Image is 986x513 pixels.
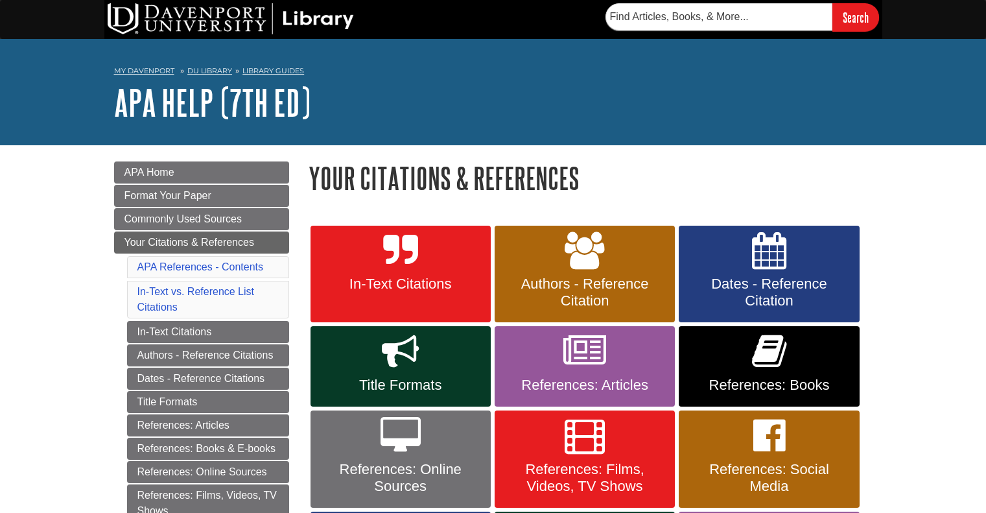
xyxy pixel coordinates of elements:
[679,326,859,407] a: References: Books
[114,232,289,254] a: Your Citations & References
[495,411,675,508] a: References: Films, Videos, TV Shows
[127,368,289,390] a: Dates - Reference Citations
[311,326,491,407] a: Title Formats
[242,66,304,75] a: Library Guides
[187,66,232,75] a: DU Library
[320,461,481,495] span: References: Online Sources
[504,276,665,309] span: Authors - Reference Citation
[114,62,873,83] nav: breadcrumb
[504,461,665,495] span: References: Films, Videos, TV Shows
[124,213,242,224] span: Commonly Used Sources
[688,276,849,309] span: Dates - Reference Citation
[137,286,255,313] a: In-Text vs. Reference List Citations
[679,411,859,508] a: References: Social Media
[127,321,289,343] a: In-Text Citations
[114,66,174,77] a: My Davenport
[311,226,491,323] a: In-Text Citations
[679,226,859,323] a: Dates - Reference Citation
[320,377,481,394] span: Title Formats
[114,185,289,207] a: Format Your Paper
[137,261,263,272] a: APA References - Contents
[127,438,289,460] a: References: Books & E-books
[127,391,289,413] a: Title Formats
[124,190,211,201] span: Format Your Paper
[504,377,665,394] span: References: Articles
[114,208,289,230] a: Commonly Used Sources
[124,237,254,248] span: Your Citations & References
[495,326,675,407] a: References: Articles
[495,226,675,323] a: Authors - Reference Citation
[832,3,879,31] input: Search
[127,461,289,483] a: References: Online Sources
[114,161,289,184] a: APA Home
[605,3,879,31] form: Searches DU Library's articles, books, and more
[114,82,311,123] a: APA Help (7th Ed)
[688,461,849,495] span: References: Social Media
[127,344,289,366] a: Authors - Reference Citations
[311,411,491,508] a: References: Online Sources
[320,276,481,292] span: In-Text Citations
[605,3,832,30] input: Find Articles, Books, & More...
[688,377,849,394] span: References: Books
[108,3,354,34] img: DU Library
[309,161,873,195] h1: Your Citations & References
[127,414,289,436] a: References: Articles
[124,167,174,178] span: APA Home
